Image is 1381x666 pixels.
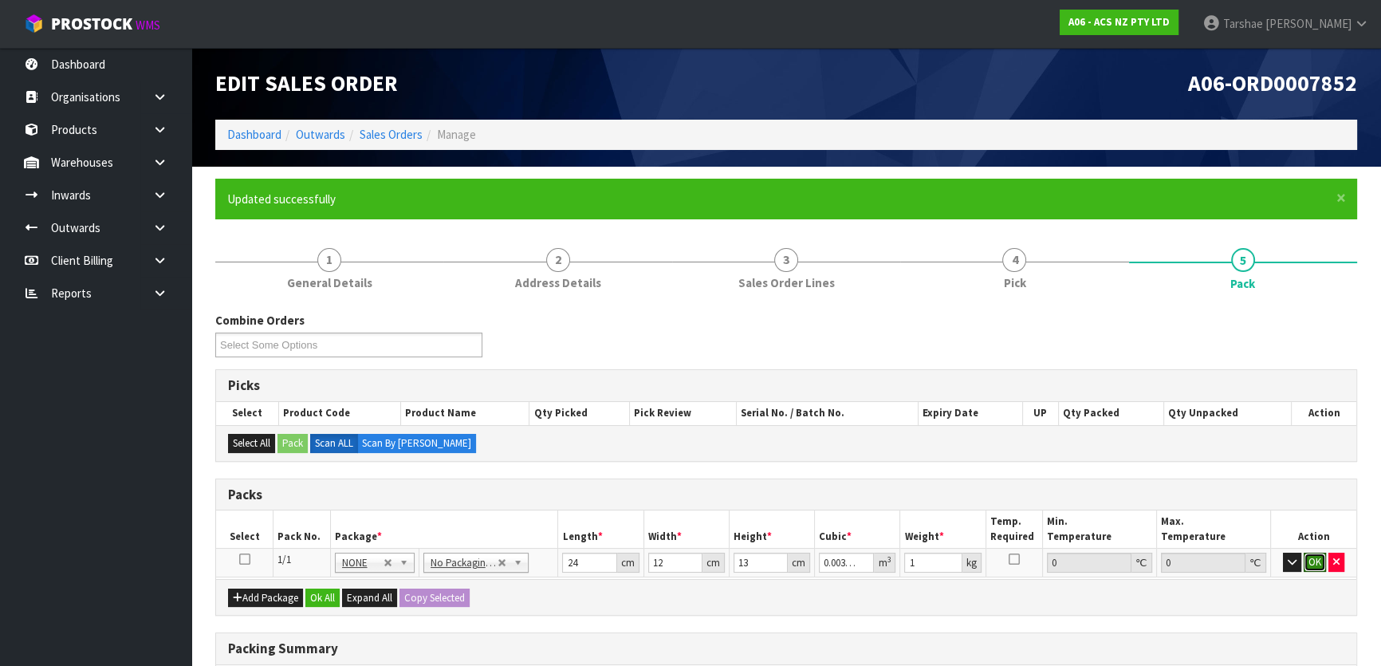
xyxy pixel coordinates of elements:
[273,510,331,548] th: Pack No.
[401,402,529,424] th: Product Name
[1002,248,1026,272] span: 4
[788,553,810,573] div: cm
[216,578,330,601] th: #
[1304,553,1326,572] button: OK
[738,274,835,291] span: Sales Order Lines
[228,434,275,453] button: Select All
[1043,578,1157,601] th: Min. Temperature
[444,578,643,601] th: Name
[643,510,729,548] th: Width
[310,434,358,453] label: Scan ALL
[558,510,643,548] th: Length
[216,402,278,424] th: Select
[1022,402,1058,424] th: UP
[360,127,423,142] a: Sales Orders
[1291,402,1356,424] th: Action
[1164,402,1292,424] th: Qty Unpacked
[1003,274,1025,291] span: Pick
[986,510,1043,548] th: Temp. Required
[630,402,737,424] th: Pick Review
[278,402,400,424] th: Product Code
[729,510,814,548] th: Height
[702,553,725,573] div: cm
[643,578,815,601] th: Serial No. / Batch No.
[342,589,397,608] button: Expand All
[347,591,392,605] span: Expand All
[1131,553,1152,573] div: ℃
[900,510,986,548] th: Weight
[437,127,476,142] span: Manage
[874,553,895,573] div: m
[1245,553,1266,573] div: ℃
[774,248,798,272] span: 3
[918,402,1022,424] th: Expiry Date
[51,14,132,34] span: ProStock
[330,510,558,548] th: Package
[815,578,900,601] th: Expiry Date
[1058,402,1163,424] th: Qty Packed
[546,248,570,272] span: 2
[1271,578,1356,601] th: Action
[342,554,384,573] span: NONE
[737,402,919,424] th: Serial No. / Batch No.
[228,589,303,608] button: Add Package
[305,589,340,608] button: Ok All
[900,578,986,601] th: Qty Packed
[1231,248,1255,272] span: 5
[296,127,345,142] a: Outwards
[1060,10,1178,35] a: A06 - ACS NZ PTY LTD
[357,434,476,453] label: Scan By [PERSON_NAME]
[1265,16,1351,31] span: [PERSON_NAME]
[1068,15,1170,29] strong: A06 - ACS NZ PTY LTD
[962,553,982,573] div: kg
[228,378,1344,393] h3: Picks
[330,578,444,601] th: Code
[1271,510,1356,548] th: Action
[515,274,601,291] span: Address Details
[887,554,891,565] sup: 3
[317,248,341,272] span: 1
[228,487,1344,502] h3: Packs
[986,578,1043,601] th: DG Class
[136,18,160,33] small: WMS
[24,14,44,33] img: cube-alt.png
[431,554,498,573] span: No Packaging Cartons
[815,510,900,548] th: Cubic
[617,553,639,573] div: cm
[1223,16,1263,31] span: Tarshae
[287,274,372,291] span: General Details
[227,127,281,142] a: Dashboard
[227,191,336,207] span: Updated successfully
[277,553,291,566] span: 1/1
[215,312,305,329] label: Combine Orders
[399,589,470,608] button: Copy Selected
[216,510,273,548] th: Select
[1188,69,1357,97] span: A06-ORD0007852
[1157,510,1271,548] th: Max. Temperature
[228,641,1344,656] h3: Packing Summary
[529,402,630,424] th: Qty Picked
[277,434,308,453] button: Pack
[1230,275,1255,292] span: Pack
[1157,578,1271,601] th: Max. Temperature
[215,69,398,97] span: Edit Sales Order
[1043,510,1157,548] th: Min. Temperature
[1336,187,1346,209] span: ×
